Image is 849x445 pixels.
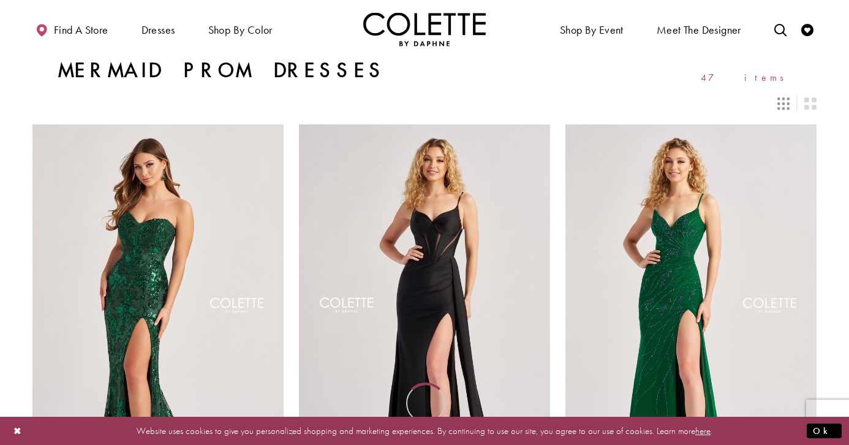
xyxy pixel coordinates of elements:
button: Close Dialog [7,420,28,441]
span: Shop By Event [560,24,624,36]
a: Find a store [32,12,111,46]
a: Visit Home Page [363,12,486,46]
span: Dresses [138,12,178,46]
span: 47 items [701,72,792,83]
img: Colette by Daphne [363,12,486,46]
span: Switch layout to 3 columns [777,97,790,110]
span: Switch layout to 2 columns [804,97,817,110]
a: Toggle search [771,12,790,46]
a: here [695,424,711,436]
button: Submit Dialog [807,423,842,438]
h1: Mermaid Prom Dresses [57,58,386,83]
a: Check Wishlist [798,12,817,46]
span: Dresses [141,24,175,36]
span: Meet the designer [657,24,741,36]
span: Find a store [54,24,108,36]
div: Layout Controls [25,90,824,117]
span: Shop by color [208,24,273,36]
p: Website uses cookies to give you personalized shopping and marketing experiences. By continuing t... [88,422,761,439]
span: Shop by color [205,12,276,46]
a: Meet the designer [654,12,744,46]
span: Shop By Event [557,12,627,46]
